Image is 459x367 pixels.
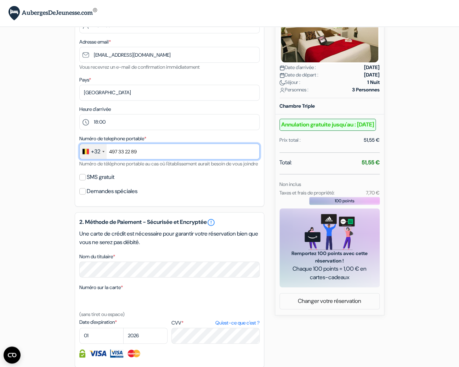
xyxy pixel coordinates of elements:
[279,181,301,187] small: Non inclus
[288,265,371,282] span: Chaque 100 points = 1,00 € en cartes-cadeaux
[79,143,260,159] input: 470 12 34 56
[279,136,301,144] div: Prix total :
[79,47,260,63] input: Entrer adresse e-mail
[79,311,125,317] small: (sans tiret ou espace)
[366,190,380,196] small: 7,70 €
[279,190,335,196] small: Taxes et frais de propriété:
[207,218,215,227] a: error_outline
[362,159,380,166] strong: 51,55 €
[4,346,21,363] button: CMP-Widget öffnen
[279,71,318,79] span: Date de départ :
[79,38,111,46] label: Adresse email
[79,318,168,326] label: Date d'expiration
[89,349,107,357] img: Visa
[87,172,114,182] label: SMS gratuit
[288,250,371,265] span: Remportez 100 points avec cette réservation !
[280,294,379,308] a: Changer votre réservation
[352,86,380,94] strong: 3 Personnes
[335,198,355,204] span: 100 points
[279,65,285,70] img: calendar.svg
[364,136,380,144] div: 51,55 €
[279,119,376,131] b: Annulation gratuite jusqu'au : [DATE]
[80,144,107,159] div: Belgium (België): +32
[79,135,146,142] label: Numéro de telephone portable
[279,73,285,78] img: calendar.svg
[91,147,100,156] div: +32
[79,160,258,167] small: Numéro de téléphone portable au cas où l'établissement aurait besoin de vous joindre
[305,214,355,250] img: gift_card_hero_new.png
[279,86,308,94] span: Personnes :
[79,218,260,227] h5: 2. Méthode de Paiement - Sécurisée et Encryptée
[79,106,111,113] label: Heure d'arrivée
[279,103,315,109] b: Chambre Triple
[171,319,260,327] label: CVV
[87,186,137,196] label: Demandes spéciales
[79,284,123,291] label: Numéro sur la carte
[279,158,292,167] span: Total:
[127,349,141,357] img: Master Card
[79,349,85,357] img: Information de carte de crédit entièrement encryptée et sécurisée
[110,349,123,357] img: Visa Electron
[279,87,285,93] img: user_icon.svg
[79,253,115,260] label: Nom du titulaire
[364,71,380,79] strong: [DATE]
[279,79,300,86] span: Séjour :
[79,230,260,247] p: Une carte de crédit est nécessaire pour garantir votre réservation bien que vous ne serez pas déb...
[215,319,260,327] a: Qu'est-ce que c'est ?
[367,79,380,86] strong: 1 Nuit
[364,64,380,71] strong: [DATE]
[8,6,97,21] img: AubergesDeJeunesse.com
[79,76,91,84] label: Pays
[279,80,285,85] img: moon.svg
[279,64,316,71] span: Date d'arrivée :
[79,64,200,70] small: Vous recevrez un e-mail de confirmation immédiatement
